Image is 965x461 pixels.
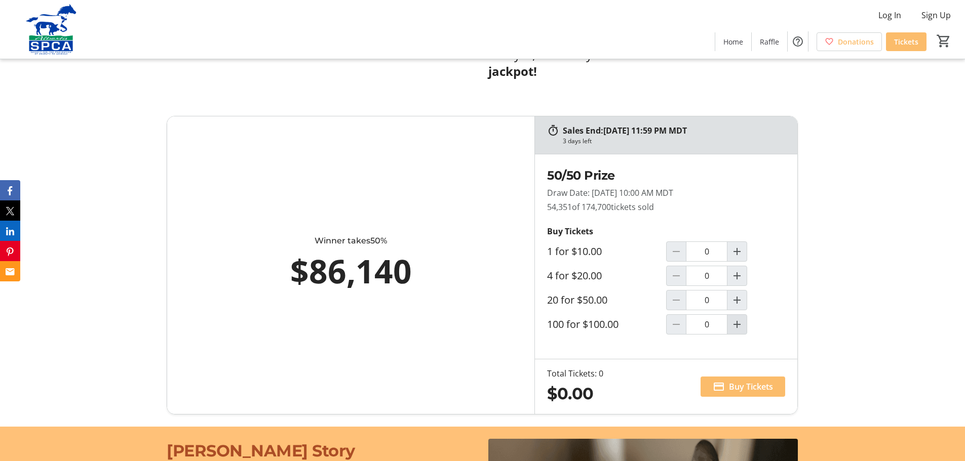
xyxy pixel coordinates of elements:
[212,235,490,247] div: Winner takes
[488,46,766,79] strong: half the jackpot!
[817,32,882,51] a: Donations
[727,315,747,334] button: Increment by one
[727,266,747,285] button: Increment by one
[563,125,603,136] span: Sales End:
[729,381,773,393] span: Buy Tickets
[715,32,751,51] a: Home
[572,201,611,213] span: of 174,700
[563,137,592,146] div: 3 days left
[894,36,918,47] span: Tickets
[886,32,927,51] a: Tickets
[370,236,387,245] span: 50%
[603,125,687,136] span: [DATE] 11:59 PM MDT
[547,166,785,185] h2: 50/50 Prize
[547,245,602,258] label: 1 for $10.00
[838,36,874,47] span: Donations
[727,290,747,310] button: Increment by one
[921,9,951,21] span: Sign Up
[547,367,603,380] div: Total Tickets: 0
[723,36,743,47] span: Home
[547,294,607,306] label: 20 for $50.00
[760,36,779,47] span: Raffle
[547,270,602,282] label: 4 for $20.00
[752,32,787,51] a: Raffle
[913,7,959,23] button: Sign Up
[547,187,785,199] p: Draw Date: [DATE] 10:00 AM MDT
[788,31,808,52] button: Help
[935,32,953,50] button: Cart
[701,376,785,397] button: Buy Tickets
[547,382,603,406] div: $0.00
[878,9,901,21] span: Log In
[547,318,619,330] label: 100 for $100.00
[167,441,355,460] span: [PERSON_NAME] Story
[870,7,909,23] button: Log In
[6,4,96,55] img: Alberta SPCA's Logo
[727,242,747,261] button: Increment by one
[212,247,490,296] div: $86,140
[547,226,593,237] strong: Buy Tickets
[547,201,785,213] p: 54,351 tickets sold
